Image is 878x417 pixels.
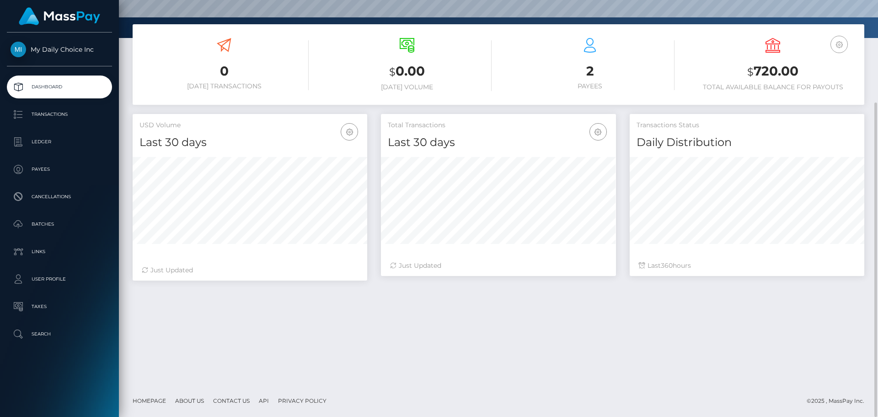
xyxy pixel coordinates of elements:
p: Search [11,327,108,341]
a: Links [7,240,112,263]
a: Cancellations [7,185,112,208]
h5: USD Volume [139,121,360,130]
p: User Profile [11,272,108,286]
p: Ledger [11,135,108,149]
p: Dashboard [11,80,108,94]
h6: [DATE] Volume [322,83,492,91]
a: Ledger [7,130,112,153]
h4: Last 30 days [388,135,609,151]
span: My Daily Choice Inc [7,45,112,54]
span: 360 [661,261,673,270]
a: User Profile [7,268,112,291]
h6: [DATE] Transactions [139,82,309,90]
a: Homepage [129,394,170,408]
p: Taxes [11,300,108,314]
a: Search [7,323,112,346]
h4: Daily Distribution [637,135,857,151]
a: Taxes [7,295,112,318]
p: Links [11,245,108,259]
a: Privacy Policy [274,394,330,408]
a: Transactions [7,103,112,126]
p: Cancellations [11,190,108,204]
a: API [255,394,273,408]
div: Last hours [639,261,855,271]
a: Batches [7,213,112,236]
h6: Payees [505,82,675,90]
a: About Us [171,394,208,408]
a: Dashboard [7,76,112,98]
div: © 2025 , MassPay Inc. [807,396,871,406]
small: $ [747,65,754,78]
h3: 0 [139,62,309,80]
h5: Total Transactions [388,121,609,130]
h5: Transactions Status [637,121,857,130]
p: Transactions [11,108,108,121]
p: Payees [11,162,108,176]
img: My Daily Choice Inc [11,42,26,57]
p: Batches [11,217,108,231]
h6: Total Available Balance for Payouts [688,83,857,91]
a: Payees [7,158,112,181]
h4: Last 30 days [139,135,360,151]
small: $ [389,65,396,78]
img: MassPay Logo [19,7,100,25]
h3: 720.00 [688,62,857,81]
div: Just Updated [390,261,606,271]
div: Just Updated [142,265,358,275]
h3: 0.00 [322,62,492,81]
a: Contact Us [209,394,253,408]
h3: 2 [505,62,675,80]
